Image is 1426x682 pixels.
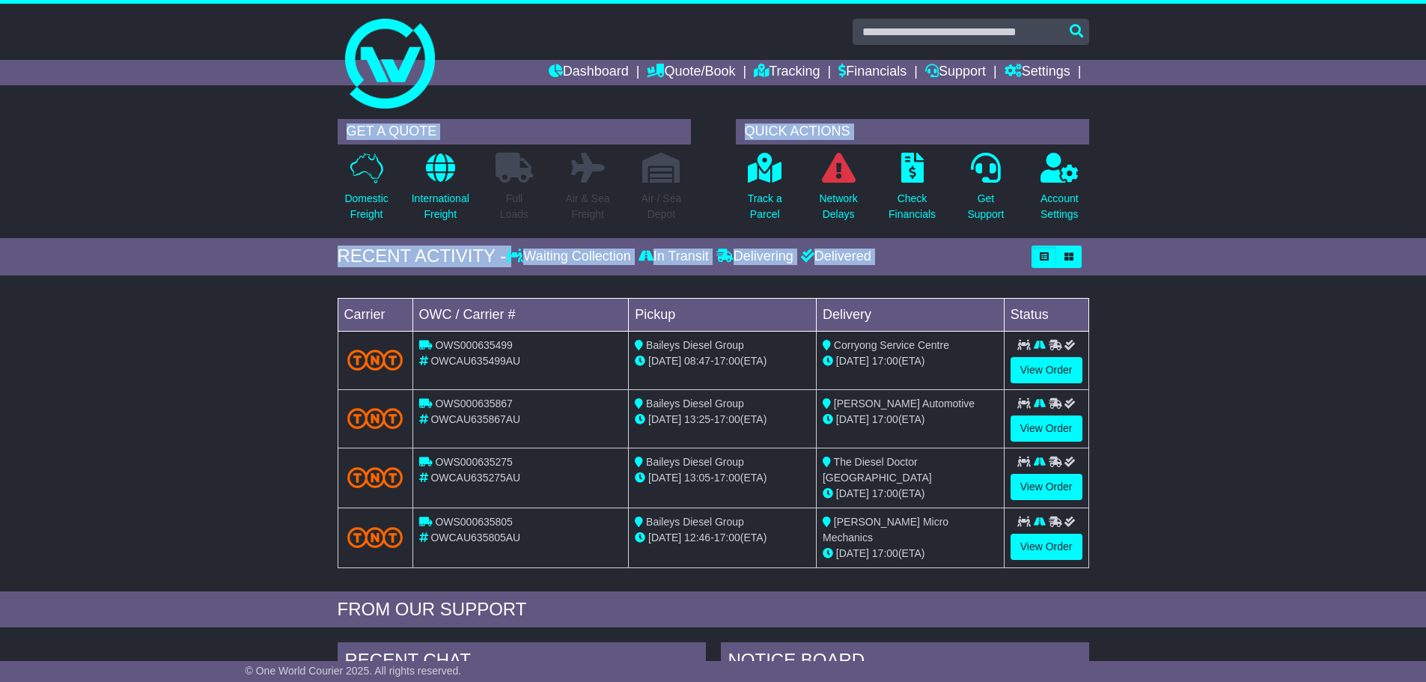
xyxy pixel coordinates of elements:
p: Air & Sea Freight [566,191,610,222]
span: OWCAU635275AU [430,472,520,484]
span: OWS000635867 [435,398,513,409]
td: Pickup [629,298,817,331]
span: © One World Courier 2025. All rights reserved. [246,665,462,677]
a: Tracking [754,60,820,85]
img: TNT_Domestic.png [347,467,403,487]
div: Delivered [797,249,871,265]
span: Baileys Diesel Group [646,398,744,409]
span: 17:00 [714,532,740,544]
span: 17:00 [872,413,898,425]
img: TNT_Domestic.png [347,350,403,370]
span: Baileys Diesel Group [646,456,744,468]
a: Support [925,60,986,85]
div: - (ETA) [635,353,810,369]
a: GetSupport [966,152,1005,231]
a: Track aParcel [747,152,783,231]
span: 13:25 [684,413,710,425]
span: 08:47 [684,355,710,367]
span: 17:00 [872,547,898,559]
span: OWCAU635805AU [430,532,520,544]
span: [PERSON_NAME] Micro Mechanics [823,516,948,544]
div: RECENT ACTIVITY - [338,246,507,267]
div: - (ETA) [635,412,810,427]
span: 17:00 [714,355,740,367]
span: Baileys Diesel Group [646,339,744,351]
a: Quote/Book [647,60,735,85]
div: QUICK ACTIONS [736,119,1089,144]
div: In Transit [635,249,713,265]
a: View Order [1011,474,1082,500]
a: InternationalFreight [411,152,470,231]
span: OWS000635275 [435,456,513,468]
p: Get Support [967,191,1004,222]
span: [DATE] [836,413,869,425]
div: (ETA) [823,353,998,369]
span: OWCAU635499AU [430,355,520,367]
span: Baileys Diesel Group [646,516,744,528]
p: Track a Parcel [748,191,782,222]
span: [DATE] [836,355,869,367]
a: View Order [1011,415,1082,442]
span: [DATE] [648,413,681,425]
span: [PERSON_NAME] Automotive [834,398,975,409]
div: Delivering [713,249,797,265]
a: Dashboard [549,60,629,85]
td: Carrier [338,298,412,331]
span: 12:46 [684,532,710,544]
span: [DATE] [836,487,869,499]
span: 17:00 [872,487,898,499]
p: Check Financials [889,191,936,222]
a: Settings [1005,60,1070,85]
a: View Order [1011,357,1082,383]
span: [DATE] [648,532,681,544]
span: [DATE] [836,547,869,559]
div: (ETA) [823,412,998,427]
div: - (ETA) [635,530,810,546]
td: OWC / Carrier # [412,298,629,331]
a: AccountSettings [1040,152,1079,231]
div: (ETA) [823,486,998,502]
p: Full Loads [496,191,533,222]
span: OWS000635805 [435,516,513,528]
span: The Diesel Doctor [GEOGRAPHIC_DATA] [823,456,932,484]
span: 13:05 [684,472,710,484]
a: Financials [838,60,907,85]
img: TNT_Domestic.png [347,408,403,428]
div: Waiting Collection [506,249,634,265]
span: Corryong Service Centre [834,339,949,351]
div: (ETA) [823,546,998,561]
div: - (ETA) [635,470,810,486]
span: OWCAU635867AU [430,413,520,425]
td: Status [1004,298,1088,331]
p: Air / Sea Depot [642,191,682,222]
img: TNT_Domestic.png [347,527,403,547]
a: DomesticFreight [344,152,389,231]
span: 17:00 [714,472,740,484]
span: 17:00 [714,413,740,425]
a: View Order [1011,534,1082,560]
p: Network Delays [819,191,857,222]
td: Delivery [816,298,1004,331]
div: GET A QUOTE [338,119,691,144]
span: [DATE] [648,355,681,367]
p: Account Settings [1040,191,1079,222]
span: [DATE] [648,472,681,484]
span: 17:00 [872,355,898,367]
p: International Freight [412,191,469,222]
p: Domestic Freight [344,191,388,222]
a: CheckFinancials [888,152,936,231]
div: FROM OUR SUPPORT [338,599,1089,621]
span: OWS000635499 [435,339,513,351]
a: NetworkDelays [818,152,858,231]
